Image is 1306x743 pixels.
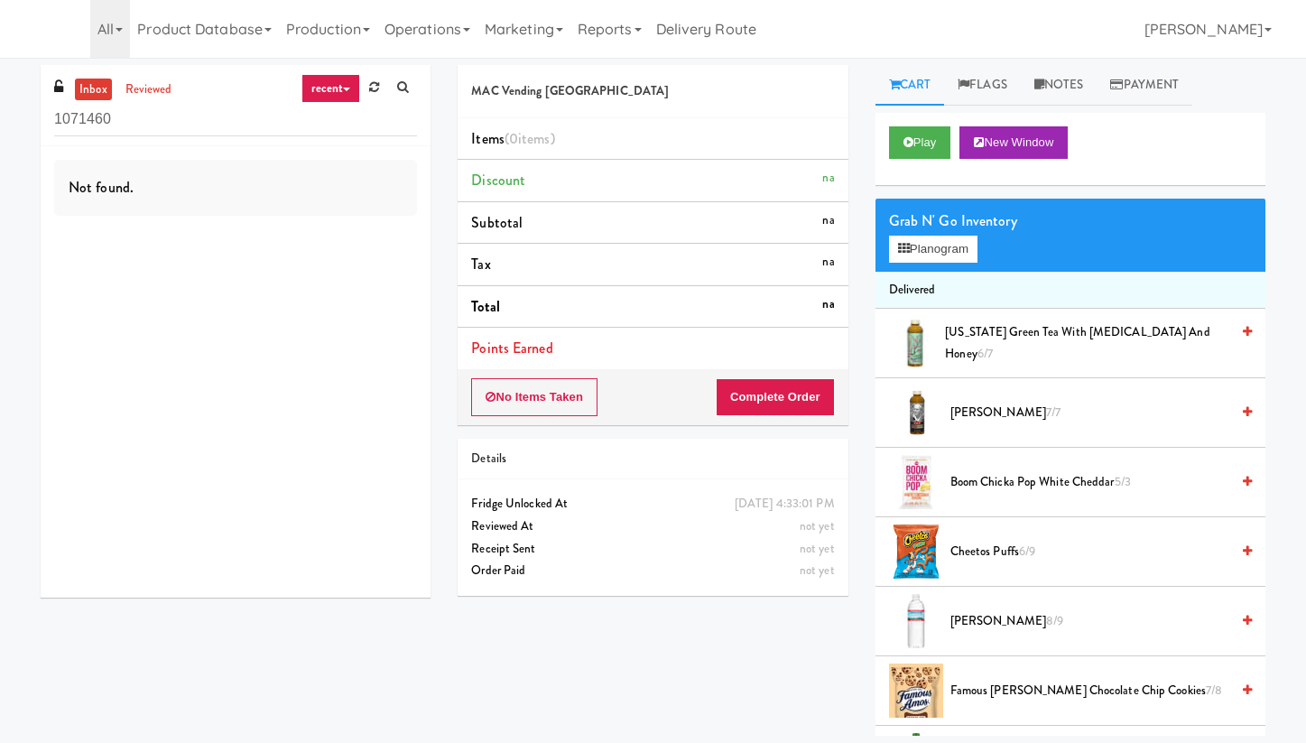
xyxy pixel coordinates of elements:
div: [PERSON_NAME]7/7 [943,402,1252,424]
div: na [822,251,834,274]
a: recent [301,74,361,103]
span: not yet [800,540,835,557]
span: Items [471,128,554,149]
div: Fridge Unlocked At [471,493,834,515]
button: New Window [959,126,1068,159]
span: Total [471,296,500,317]
div: Grab N' Go Inventory [889,208,1252,235]
span: Tax [471,254,490,274]
div: [US_STATE] Green Tea with [MEDICAL_DATA] and Honey6/7 [938,321,1252,366]
span: Discount [471,170,525,190]
span: Subtotal [471,212,523,233]
span: 6/7 [977,345,993,362]
span: [PERSON_NAME] [950,402,1229,424]
div: Famous [PERSON_NAME] Chocolate Chip Cookies7/8 [943,680,1252,702]
button: Planogram [889,236,977,263]
div: na [822,293,834,316]
button: Play [889,126,951,159]
span: Boom Chicka Pop White Cheddar [950,471,1229,494]
h5: MAC Vending [GEOGRAPHIC_DATA] [471,85,834,98]
div: Receipt Sent [471,538,834,561]
div: Cheetos Puffs6/9 [943,541,1252,563]
span: [US_STATE] Green Tea with [MEDICAL_DATA] and Honey [945,321,1229,366]
span: (0 ) [505,128,555,149]
div: [PERSON_NAME]8/9 [943,610,1252,633]
a: inbox [75,79,112,101]
div: Reviewed At [471,515,834,538]
ng-pluralize: items [518,128,551,149]
span: 7/7 [1046,404,1061,421]
a: Notes [1021,65,1098,106]
span: Points Earned [471,338,552,358]
span: not yet [800,517,835,534]
a: Cart [875,65,945,106]
button: No Items Taken [471,378,597,416]
span: Famous [PERSON_NAME] Chocolate Chip Cookies [950,680,1229,702]
span: 6/9 [1019,543,1035,560]
div: na [822,167,834,190]
span: Cheetos Puffs [950,541,1229,563]
span: 8/9 [1046,612,1063,629]
li: Delivered [875,272,1265,310]
a: reviewed [121,79,177,101]
div: [DATE] 4:33:01 PM [735,493,835,515]
a: Payment [1097,65,1192,106]
div: Boom Chicka Pop White Cheddar5/3 [943,471,1252,494]
span: [PERSON_NAME] [950,610,1229,633]
img: Micromart [41,14,72,45]
div: Order Paid [471,560,834,582]
button: Complete Order [716,378,835,416]
span: 5/3 [1115,473,1131,490]
a: Flags [944,65,1021,106]
div: na [822,209,834,232]
span: 7/8 [1206,682,1222,699]
input: Search vision orders [54,103,417,136]
span: Not found. [69,177,134,198]
div: Details [471,448,834,470]
span: not yet [800,562,835,579]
